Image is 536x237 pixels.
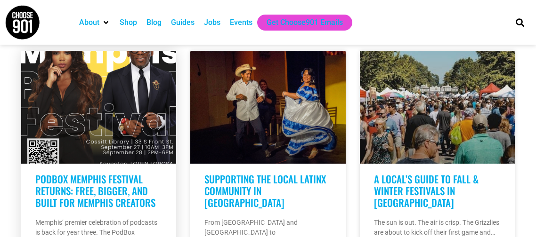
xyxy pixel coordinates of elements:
nav: Main nav [74,15,501,31]
a: About [79,17,99,28]
a: Guides [171,17,195,28]
div: About [74,15,115,31]
a: Shop [120,17,137,28]
div: Search [512,15,528,30]
a: Events [230,17,252,28]
a: Supporting the Local Latinx Community in [GEOGRAPHIC_DATA] [204,172,326,210]
a: A Local’s Guide to Fall & Winter Festivals in [GEOGRAPHIC_DATA] [374,172,479,210]
a: Jobs [204,17,220,28]
a: PodBox Memphis Festival Returns: Free, Bigger, and Built for Memphis Creators [35,172,155,210]
a: Get Choose901 Emails [267,17,343,28]
a: Blog [146,17,162,28]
